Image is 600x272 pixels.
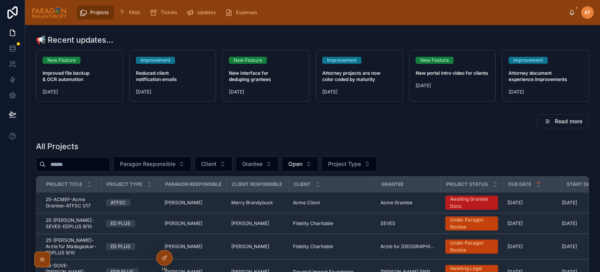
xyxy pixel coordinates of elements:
div: Improvement [141,57,170,64]
a: Updates [184,5,221,20]
button: Select Button [113,157,191,171]
a: Acme Grantee [380,200,436,206]
button: Read more [537,114,589,128]
a: New FeatureNew portal intro video for clients[DATE] [409,50,496,102]
span: Fidelity Charitable [293,243,333,250]
span: [DATE] [322,89,396,95]
span: Project Status [446,181,488,187]
a: ED PLUS [106,220,155,227]
button: Select Button [282,157,318,171]
span: Read more [555,117,582,125]
a: Merry Brandybuck [231,200,284,206]
div: scrollable content [73,4,569,21]
span: Paragon Responsible [165,181,221,187]
div: New Feature [47,57,76,64]
div: New Feature [420,57,449,64]
a: 25-[PERSON_NAME]-SEVES-EDPLUS 9/10 [46,217,96,230]
span: [PERSON_NAME] [164,200,202,206]
a: Fidelity Charitable [293,220,371,227]
span: Open [288,160,302,168]
strong: Attorney document experience improvements [509,70,567,82]
span: AF [584,9,591,16]
a: Acme Client [293,200,371,206]
span: [DATE] [562,200,577,206]
span: Client [294,181,311,187]
a: SEVES [380,220,436,227]
span: [PERSON_NAME] [231,220,269,227]
span: Acme Client [293,200,320,206]
a: ATFSC [106,199,155,206]
h1: 📢 Recent updates... [36,34,113,45]
span: Project Type [328,160,361,168]
a: New FeatureNew interface for deduping grantees[DATE] [222,50,309,102]
span: [DATE] [509,89,582,95]
button: Select Button [236,157,279,171]
span: [DATE] [136,89,210,95]
a: [PERSON_NAME] [164,220,222,227]
a: Under Paragon Review [445,216,498,231]
a: [DATE] [507,200,557,206]
div: ATFSC [111,199,126,206]
span: Projects [90,9,109,16]
span: [PERSON_NAME] [164,220,202,227]
strong: New portal intro video for clients [416,70,488,76]
span: Paragon Responsible [120,160,175,168]
strong: Improved file backup & OCR automation [43,70,91,82]
h1: All Projects [36,141,79,152]
a: 25-[PERSON_NAME]-Arzte fur Madagaskar-EDPLUS 9/10 [46,237,96,256]
span: FAQs [129,9,140,16]
span: Grantee [381,181,404,187]
span: [DATE] [229,89,303,95]
a: Arzte fur [GEOGRAPHIC_DATA] [380,243,436,250]
span: Acme Grantee [380,200,412,206]
a: Expenses [223,5,262,20]
span: Start Date [567,181,596,187]
a: FAQs [116,5,146,20]
strong: Attorney projects are now color coded by maturity [322,70,382,82]
span: Project Type [107,181,142,187]
span: [PERSON_NAME] [231,243,269,250]
button: Select Button [195,157,232,171]
a: 25-ACMEF-Acme Grantee-ATFSC 1/17 [46,196,96,209]
a: New FeatureImproved file backup & OCR automation[DATE] [36,50,123,102]
a: Awaiting Grantee Docs [445,196,498,210]
a: Under Paragon Review [445,240,498,254]
a: [DATE] [507,243,557,250]
div: Under Paragon Review [450,240,493,254]
span: [DATE] [507,243,523,250]
strong: Reduced client notification emails [136,70,177,82]
a: [PERSON_NAME] [164,200,222,206]
a: ImprovementReduced client notification emails[DATE] [129,50,216,102]
div: New Feature [234,57,262,64]
span: Tickets [161,9,177,16]
a: ImprovementAttorney projects are now color coded by maturity[DATE] [316,50,403,102]
div: Improvement [327,57,357,64]
button: Select Button [321,157,377,171]
div: Improvement [513,57,543,64]
span: Merry Brandybuck [231,200,273,206]
span: [DATE] [507,220,523,227]
div: Under Paragon Review [450,216,493,231]
a: [DATE] [507,220,557,227]
div: ED PLUS [111,220,130,227]
span: [DATE] [562,243,577,250]
div: Awaiting Grantee Docs [450,196,493,210]
a: [PERSON_NAME] [231,243,284,250]
a: [PERSON_NAME] [164,243,222,250]
span: Grantee [242,160,262,168]
span: Client Responsible [232,181,282,187]
span: [DATE] [562,220,577,227]
img: App logo [31,6,67,19]
a: ImprovementAttorney document experience improvements[DATE] [502,50,589,102]
span: Client [201,160,216,168]
span: Project Title [46,181,82,187]
span: [PERSON_NAME] [164,243,202,250]
span: Due Date [508,181,531,187]
span: Expenses [236,9,257,16]
div: ED PLUS [111,243,130,250]
a: Tickets [147,5,182,20]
